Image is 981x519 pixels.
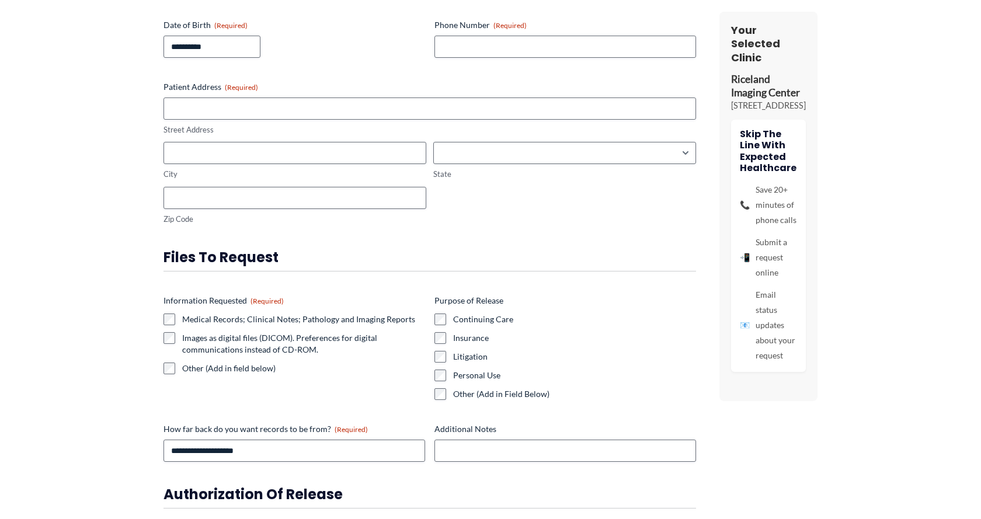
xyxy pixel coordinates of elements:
[740,318,750,333] span: 📧
[163,248,696,266] h3: Files to Request
[740,182,797,228] li: Save 20+ minutes of phone calls
[335,425,368,434] span: (Required)
[163,169,426,180] label: City
[731,23,806,64] h3: Your Selected Clinic
[434,295,503,306] legend: Purpose of Release
[434,19,696,31] label: Phone Number
[251,297,284,305] span: (Required)
[740,235,797,280] li: Submit a request online
[453,370,696,381] label: Personal Use
[453,314,696,325] label: Continuing Care
[434,423,696,435] label: Additional Notes
[214,21,248,30] span: (Required)
[740,250,750,265] span: 📲
[163,295,284,306] legend: Information Requested
[433,169,696,180] label: State
[182,363,425,374] label: Other (Add in field below)
[163,423,425,435] label: How far back do you want records to be from?
[453,332,696,344] label: Insurance
[731,73,806,100] p: Riceland Imaging Center
[453,388,696,400] label: Other (Add in Field Below)
[163,81,258,93] legend: Patient Address
[731,100,806,112] p: [STREET_ADDRESS]
[740,287,797,363] li: Email status updates about your request
[182,314,425,325] label: Medical Records; Clinical Notes; Pathology and Imaging Reports
[163,19,425,31] label: Date of Birth
[740,197,750,213] span: 📞
[453,351,696,363] label: Litigation
[493,21,527,30] span: (Required)
[740,128,797,173] h4: Skip The Line With Expected Healthcare
[182,332,425,356] label: Images as digital files (DICOM). Preferences for digital communications instead of CD-ROM.
[163,214,426,225] label: Zip Code
[163,124,696,135] label: Street Address
[225,83,258,92] span: (Required)
[163,485,696,503] h3: Authorization of Release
